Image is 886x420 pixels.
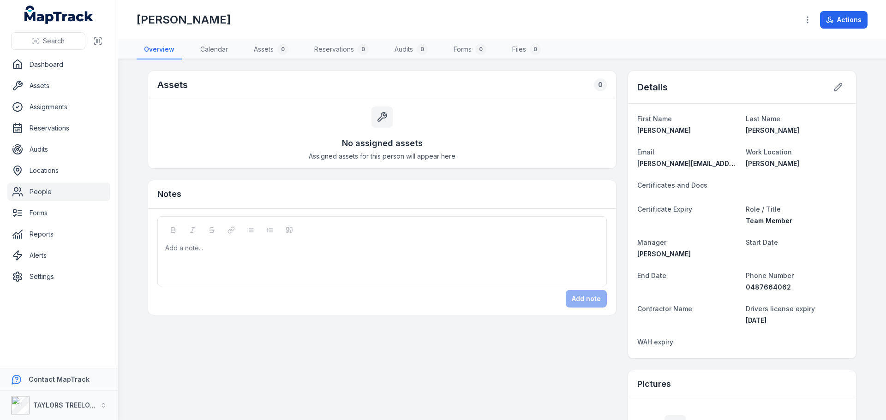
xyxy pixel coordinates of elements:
[277,44,288,55] div: 0
[637,205,692,213] span: Certificate Expiry
[7,225,110,243] a: Reports
[746,283,791,291] span: 0487664062
[137,12,231,27] h1: [PERSON_NAME]
[637,81,668,94] h2: Details
[7,246,110,265] a: Alerts
[746,316,766,324] span: [DATE]
[746,272,794,279] span: Phone Number
[358,44,369,55] div: 0
[246,40,296,59] a: Assets0
[746,160,799,167] span: [PERSON_NAME]
[7,140,110,159] a: Audits
[342,137,423,150] h3: No assigned assets
[594,78,607,91] div: 0
[33,401,110,409] strong: TAYLORS TREELOPPING
[637,338,673,346] span: WAH expiry
[417,44,428,55] div: 0
[157,188,181,201] h3: Notes
[7,267,110,286] a: Settings
[7,119,110,137] a: Reservations
[43,36,65,46] span: Search
[7,77,110,95] a: Assets
[746,126,799,134] span: [PERSON_NAME]
[387,40,435,59] a: Audits0
[746,205,781,213] span: Role / Title
[637,238,666,246] span: Manager
[637,115,672,123] span: First Name
[637,148,654,156] span: Email
[637,272,666,279] span: End Date
[637,160,802,167] span: [PERSON_NAME][EMAIL_ADDRESS][DOMAIN_NAME]
[530,44,541,55] div: 0
[637,378,671,390] h3: Pictures
[11,32,85,50] button: Search
[746,305,815,313] span: Drivers license expiry
[746,238,778,246] span: Start Date
[309,152,455,161] span: Assigned assets for this person will appear here
[7,183,110,201] a: People
[746,148,792,156] span: Work Location
[637,181,707,189] span: Certificates and Docs
[820,11,868,29] button: Actions
[137,40,182,59] a: Overview
[446,40,494,59] a: Forms0
[157,78,188,91] h2: Assets
[7,161,110,180] a: Locations
[637,305,692,313] span: Contractor Name
[475,44,486,55] div: 0
[24,6,94,24] a: MapTrack
[746,217,792,225] span: Team Member
[29,375,90,383] strong: Contact MapTrack
[637,250,691,258] span: [PERSON_NAME]
[193,40,235,59] a: Calendar
[637,126,691,134] span: [PERSON_NAME]
[746,316,766,324] time: 20/03/2027, 12:00:00 am
[307,40,376,59] a: Reservations0
[7,55,110,74] a: Dashboard
[7,98,110,116] a: Assignments
[7,204,110,222] a: Forms
[505,40,548,59] a: Files0
[746,115,780,123] span: Last Name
